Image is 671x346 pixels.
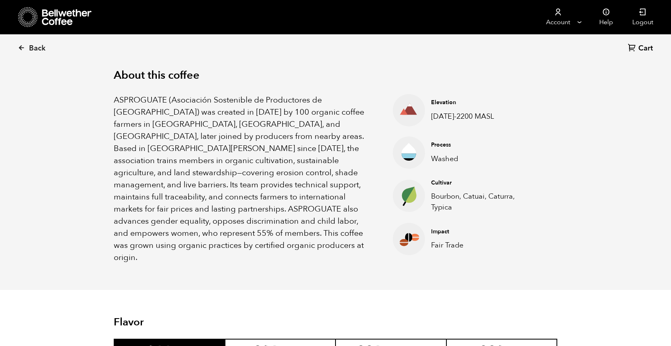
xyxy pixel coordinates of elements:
[431,99,531,107] h4: Elevation
[114,69,557,82] h2: About this coffee
[29,44,46,53] span: Back
[431,228,531,236] h4: Impact
[638,44,653,53] span: Cart
[431,153,531,164] p: Washed
[114,316,262,329] h2: Flavor
[431,111,531,122] p: [DATE]-2200 MASL
[431,179,531,187] h4: Cultivar
[431,141,531,149] h4: Process
[431,191,531,213] p: Bourbon, Catuai, Caturra, Typica
[628,43,655,54] a: Cart
[114,94,373,264] p: ASPROGUATE (Asociación Sostenible de Productores de [GEOGRAPHIC_DATA]) was created in [DATE] by 1...
[431,240,531,251] p: Fair Trade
